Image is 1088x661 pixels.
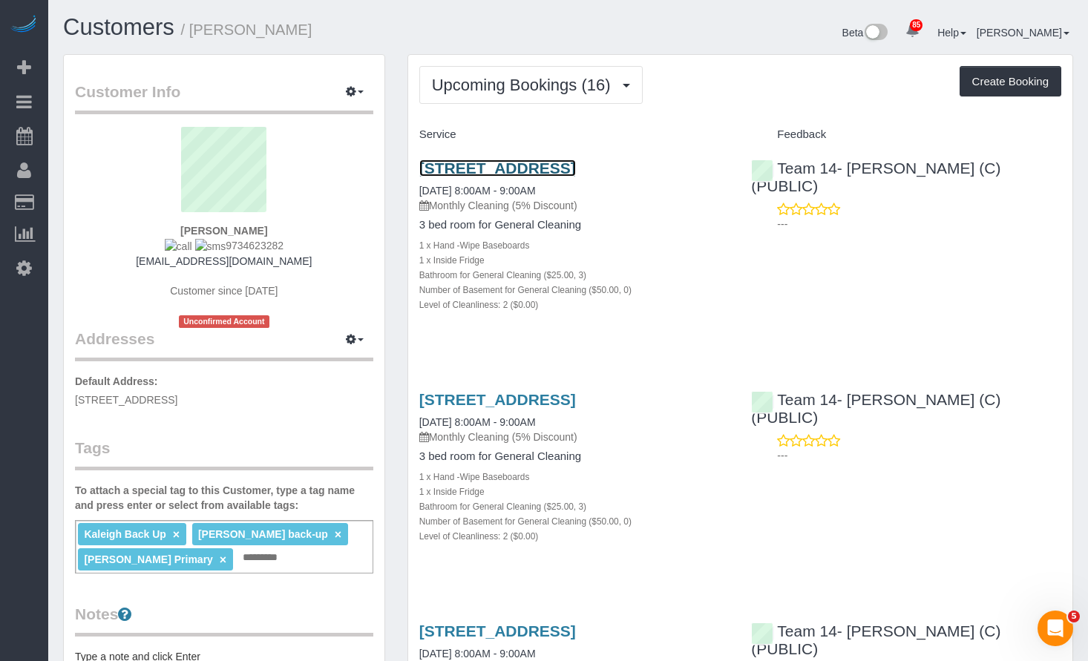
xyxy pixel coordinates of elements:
[777,448,1061,463] p: ---
[419,160,576,177] a: [STREET_ADDRESS]
[419,430,730,444] p: Monthly Cleaning (5% Discount)
[419,240,530,251] small: 1 x Hand -Wipe Baseboards
[419,66,643,104] button: Upcoming Bookings (16)
[63,14,174,40] a: Customers
[419,219,730,231] h4: 3 bed room for General Cleaning
[937,27,966,39] a: Help
[9,15,39,36] img: Automaid Logo
[181,22,312,38] small: / [PERSON_NAME]
[960,66,1061,97] button: Create Booking
[419,501,586,512] small: Bathroom for General Cleaning ($25.00, 3)
[419,255,485,266] small: 1 x Inside Fridge
[75,603,373,637] legend: Notes
[419,622,576,639] a: [STREET_ADDRESS]
[751,160,1000,194] a: Team 14- [PERSON_NAME] (C)(PUBLIC)
[335,528,341,541] a: ×
[910,19,922,31] span: 85
[751,128,1061,141] h4: Feedback
[419,185,536,197] a: [DATE] 8:00AM - 9:00AM
[165,239,192,254] img: call
[419,516,632,527] small: Number of Basement for General Cleaning ($50.00, 0)
[419,285,632,295] small: Number of Basement for General Cleaning ($50.00, 0)
[75,374,158,389] label: Default Address:
[75,437,373,470] legend: Tags
[195,239,226,254] img: sms
[220,553,226,566] a: ×
[419,487,485,497] small: 1 x Inside Fridge
[1068,611,1080,622] span: 5
[75,483,373,513] label: To attach a special tag to this Customer, type a tag name and press enter or select from availabl...
[419,531,539,542] small: Level of Cleanliness: 2 ($0.00)
[84,528,166,540] span: Kaleigh Back Up
[419,300,539,310] small: Level of Cleanliness: 2 ($0.00)
[1038,611,1073,646] iframe: Intercom live chat
[419,128,730,141] h4: Service
[84,553,213,565] span: [PERSON_NAME] Primary
[179,315,269,328] span: Unconfirmed Account
[419,648,536,660] a: [DATE] 8:00AM - 9:00AM
[777,217,1061,231] p: ---
[419,198,730,213] p: Monthly Cleaning (5% Discount)
[165,240,284,251] span: 9734623282
[419,450,730,463] h4: 3 bed room for General Cleaning
[863,24,888,43] img: New interface
[751,622,1000,657] a: Team 14- [PERSON_NAME] (C)(PUBLIC)
[75,394,177,406] span: [STREET_ADDRESS]
[977,27,1069,39] a: [PERSON_NAME]
[898,15,927,47] a: 85
[75,81,373,114] legend: Customer Info
[842,27,888,39] a: Beta
[419,391,576,408] a: [STREET_ADDRESS]
[173,528,180,541] a: ×
[136,255,312,267] a: [EMAIL_ADDRESS][DOMAIN_NAME]
[170,285,278,297] span: Customer since [DATE]
[432,76,618,94] span: Upcoming Bookings (16)
[419,416,536,428] a: [DATE] 8:00AM - 9:00AM
[419,472,530,482] small: 1 x Hand -Wipe Baseboards
[198,528,328,540] span: [PERSON_NAME] back-up
[751,391,1000,426] a: Team 14- [PERSON_NAME] (C)(PUBLIC)
[180,225,267,237] strong: [PERSON_NAME]
[419,270,586,280] small: Bathroom for General Cleaning ($25.00, 3)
